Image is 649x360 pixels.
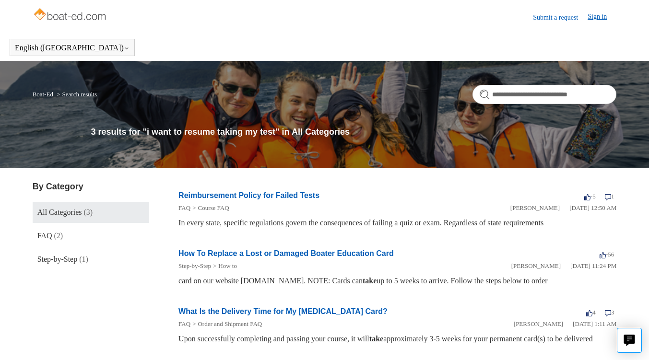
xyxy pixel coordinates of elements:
a: Step-by-Step (1) [33,249,150,270]
button: English ([GEOGRAPHIC_DATA]) [15,44,130,52]
span: Step-by-Step [37,255,78,263]
li: Course FAQ [190,203,229,213]
div: Upon successfully completing and passing your course, it will approximately 3-5 weeks for your pe... [178,333,616,345]
a: How To Replace a Lost or Damaged Boater Education Card [178,249,394,257]
em: take [369,335,383,343]
h3: By Category [33,180,150,193]
em: take [363,277,377,285]
time: 03/16/2022, 00:50 [569,204,616,211]
a: FAQ [178,320,190,327]
a: Sign in [588,12,616,23]
a: Submit a request [533,12,588,23]
time: 03/14/2022, 01:11 [573,320,616,327]
li: How to [211,261,237,271]
a: FAQ [178,204,190,211]
a: Reimbursement Policy for Failed Tests [178,191,319,199]
a: Boat-Ed [33,91,53,98]
a: Course FAQ [198,204,229,211]
span: All Categories [37,208,82,216]
a: How to [218,262,237,269]
span: -5 [584,193,596,200]
span: (3) [84,208,93,216]
li: [PERSON_NAME] [514,319,563,329]
button: Live chat [617,328,642,353]
a: All Categories (3) [33,202,150,223]
span: 4 [586,309,596,316]
li: FAQ [178,319,190,329]
a: Step-by-Step [178,262,211,269]
li: [PERSON_NAME] [510,203,560,213]
h1: 3 results for "i want to resume taking my test" in All Categories [91,126,616,139]
a: What Is the Delivery Time for My [MEDICAL_DATA] Card? [178,307,388,315]
li: Search results [55,91,97,98]
li: [PERSON_NAME] [511,261,561,271]
img: Boat-Ed Help Center home page [33,6,109,25]
a: Order and Shipment FAQ [198,320,262,327]
span: (2) [54,232,63,240]
span: -56 [600,251,614,258]
div: card on our website [DOMAIN_NAME]. NOTE: Cards can up to 5 weeks to arrive. Follow the steps belo... [178,275,616,287]
span: FAQ [37,232,52,240]
time: 03/10/2022, 23:24 [570,262,616,269]
span: 1 [605,193,614,200]
li: Step-by-Step [178,261,211,271]
li: Order and Shipment FAQ [190,319,262,329]
span: 3 [605,309,614,316]
li: Boat-Ed [33,91,55,98]
input: Search [472,85,616,104]
span: (1) [79,255,88,263]
li: FAQ [178,203,190,213]
a: FAQ (2) [33,225,150,246]
div: In every state, specific regulations govern the consequences of failing a quiz or exam. Regardles... [178,217,616,229]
